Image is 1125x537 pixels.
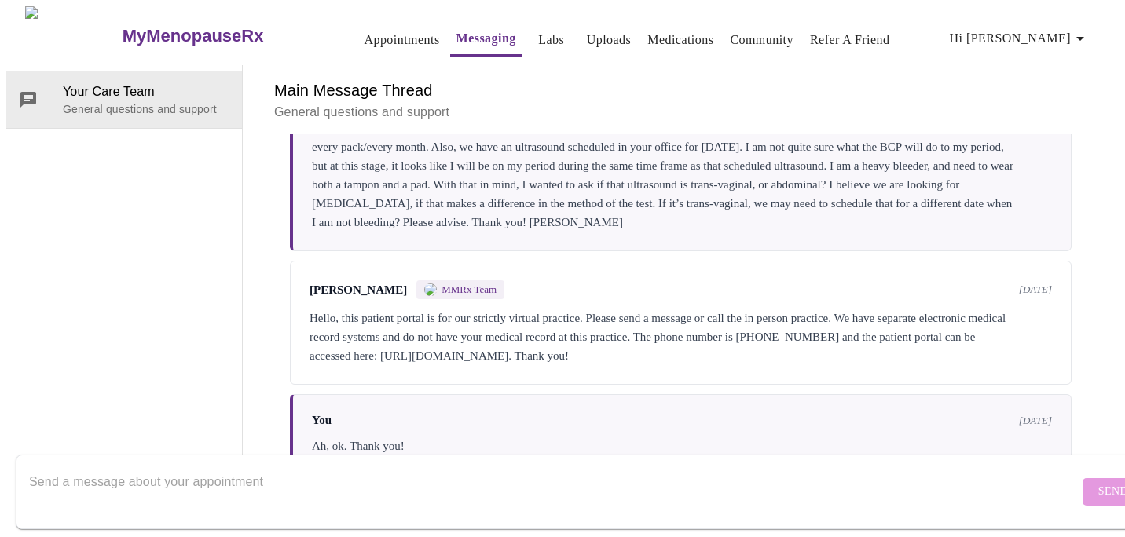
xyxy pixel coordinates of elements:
[274,103,1087,122] p: General questions and support
[456,27,516,49] a: Messaging
[724,24,800,56] button: Community
[357,24,445,56] button: Appointments
[310,283,407,297] span: [PERSON_NAME]
[120,9,326,64] a: MyMenopauseRx
[581,24,638,56] button: Uploads
[310,309,1052,365] div: Hello, this patient portal is for our strictly virtual practice. Please send a message or call th...
[804,24,896,56] button: Refer a Friend
[1019,415,1052,427] span: [DATE]
[442,283,497,296] span: MMRx Team
[123,26,264,46] h3: MyMenopauseRx
[641,24,720,56] button: Medications
[6,71,242,128] div: Your Care TeamGeneral questions and support
[587,29,632,51] a: Uploads
[312,414,332,427] span: You
[526,24,577,56] button: Labs
[950,27,1090,49] span: Hi [PERSON_NAME]
[312,100,1052,232] div: Good morning. I had my labs done, [DATE], which [PERSON_NAME] ordered. I held off on starting the...
[63,101,229,117] p: General questions and support
[25,6,120,65] img: MyMenopauseRx Logo
[274,78,1087,103] h6: Main Message Thread
[944,23,1096,54] button: Hi [PERSON_NAME]
[424,283,437,296] img: MMRX
[810,29,890,51] a: Refer a Friend
[538,29,564,51] a: Labs
[312,437,1052,455] div: Ah, ok. Thank you!
[1019,283,1052,296] span: [DATE]
[730,29,793,51] a: Community
[364,29,439,51] a: Appointments
[29,466,1079,517] textarea: Send a message about your appointment
[63,82,229,101] span: Your Care Team
[647,29,713,51] a: Medications
[450,23,522,57] button: Messaging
